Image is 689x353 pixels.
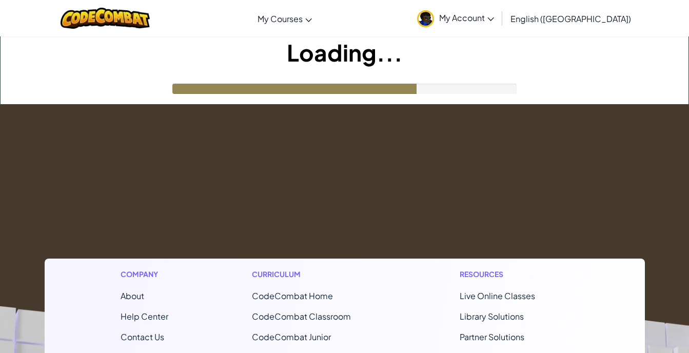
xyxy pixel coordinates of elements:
a: Partner Solutions [460,331,524,342]
img: CodeCombat logo [61,8,150,29]
a: CodeCombat Junior [252,331,331,342]
a: My Courses [252,5,317,32]
h1: Company [121,269,168,280]
h1: Curriculum [252,269,376,280]
span: English ([GEOGRAPHIC_DATA]) [510,13,631,24]
a: My Account [412,2,499,34]
h1: Loading... [1,36,688,68]
img: avatar [417,10,434,27]
a: About [121,290,144,301]
span: Contact Us [121,331,164,342]
a: Help Center [121,311,168,322]
span: My Account [439,12,494,23]
a: Live Online Classes [460,290,535,301]
span: My Courses [258,13,303,24]
a: CodeCombat Classroom [252,311,351,322]
a: Library Solutions [460,311,524,322]
h1: Resources [460,269,569,280]
a: English ([GEOGRAPHIC_DATA]) [505,5,636,32]
span: CodeCombat Home [252,290,333,301]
